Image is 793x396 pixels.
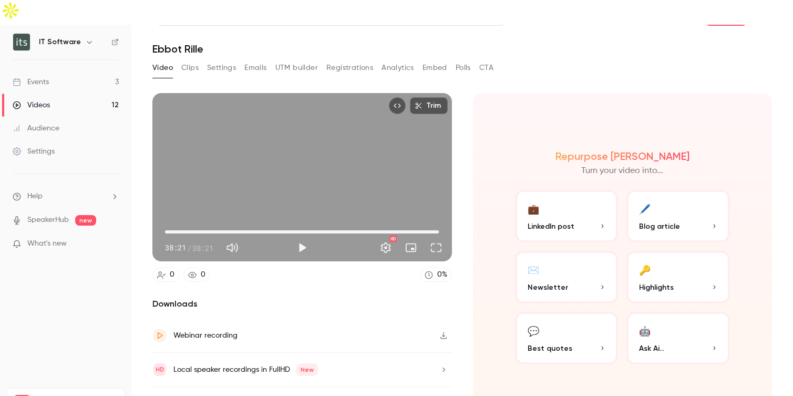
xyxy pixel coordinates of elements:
span: Highlights [639,282,674,293]
button: 🤖Ask Ai... [626,312,730,364]
span: Ask Ai... [639,343,664,354]
button: Clips [181,59,199,76]
img: IT Software [13,34,30,50]
div: ✉️ [528,261,539,278]
button: Polls [456,59,471,76]
div: 0 [170,269,174,280]
div: Webinar recording [173,329,238,342]
span: What's new [27,238,67,249]
h1: Ebbot Rille [152,43,772,55]
div: Settings [13,146,55,157]
span: New [296,363,318,376]
span: Help [27,191,43,202]
button: 💼LinkedIn post [515,190,619,242]
div: 🔑 [639,261,651,278]
div: Local speaker recordings in FullHD [173,363,318,376]
button: UTM builder [275,59,318,76]
div: HD [389,236,397,242]
div: Videos [13,100,50,110]
button: Trim [410,97,448,114]
div: Audience [13,123,59,134]
div: 0 % [437,269,447,280]
a: 0 [183,268,210,282]
button: 💬Best quotes [515,312,619,364]
button: 🖊️Blog article [626,190,730,242]
button: Video [152,59,173,76]
button: Registrations [326,59,373,76]
span: Best quotes [528,343,572,354]
div: 💬 [528,322,539,339]
span: / [187,242,191,253]
a: 0% [420,268,452,282]
div: Events [13,77,49,87]
div: 🤖 [639,322,651,339]
button: ✉️Newsletter [515,251,619,303]
span: Newsletter [528,282,568,293]
div: 🖊️ [639,200,651,217]
a: SpeakerHub [27,215,69,226]
h2: Downloads [152,298,452,310]
button: Mute [222,237,243,258]
button: Settings [207,59,236,76]
button: Full screen [426,237,447,258]
div: 0 [201,269,205,280]
p: Turn your video into... [581,165,663,177]
span: new [75,215,96,226]
button: Analytics [382,59,414,76]
div: 💼 [528,200,539,217]
span: 38:21 [165,242,186,253]
button: Embed video [389,97,406,114]
li: help-dropdown-opener [13,191,119,202]
button: CTA [479,59,493,76]
a: 0 [152,268,179,282]
button: 🔑Highlights [626,251,730,303]
span: Blog article [639,221,680,232]
h2: Repurpose [PERSON_NAME] [555,150,689,163]
h6: IT Software [39,37,81,47]
span: 38:21 [192,242,213,253]
button: Emails [244,59,266,76]
button: Play [292,237,313,258]
button: Settings [375,237,396,258]
span: LinkedIn post [528,221,574,232]
button: Turn on miniplayer [400,237,421,258]
div: 38:21 [165,242,213,253]
button: Embed [423,59,447,76]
